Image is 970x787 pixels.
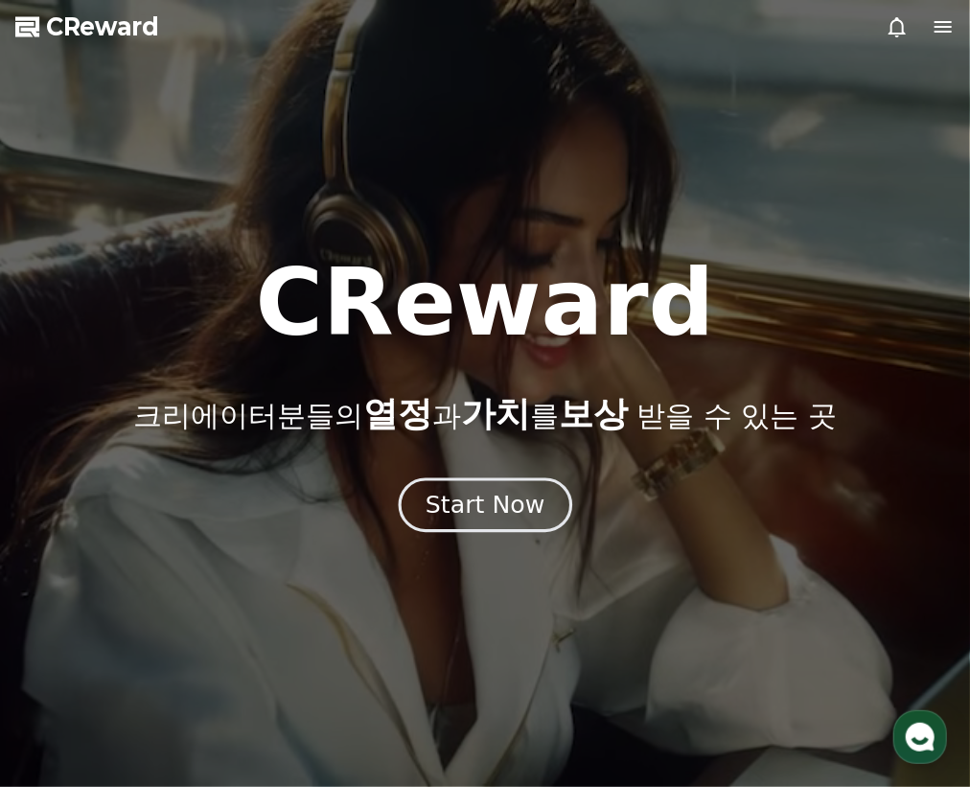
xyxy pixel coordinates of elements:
span: CReward [46,12,159,42]
span: 열정 [363,394,432,433]
a: 설정 [247,608,368,656]
div: Start Now [426,489,544,521]
button: Start Now [398,477,571,532]
span: 보상 [559,394,628,433]
p: 크리에이터분들의 과 를 받을 수 있는 곳 [133,395,837,433]
h1: CReward [255,257,714,349]
span: 홈 [60,637,72,652]
span: 가치 [461,394,530,433]
a: 홈 [6,608,127,656]
a: 대화 [127,608,247,656]
a: Start Now [403,498,568,517]
span: 설정 [296,637,319,652]
span: 대화 [175,637,198,653]
a: CReward [15,12,159,42]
